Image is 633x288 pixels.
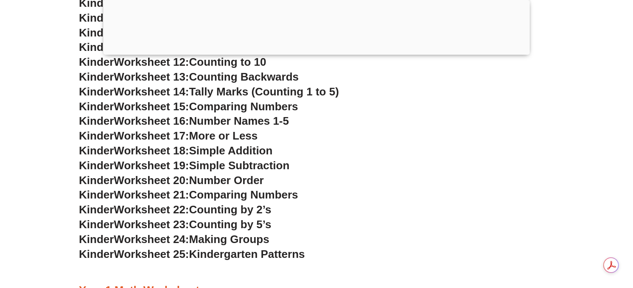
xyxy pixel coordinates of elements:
[79,11,114,24] span: Kinder
[189,100,298,113] span: Comparing Numbers
[114,159,189,172] span: Worksheet 19:
[189,203,271,216] span: Counting by 2’s
[114,144,189,157] span: Worksheet 18:
[189,144,272,157] span: Simple Addition
[189,70,298,83] span: Counting Backwards
[79,188,114,201] span: Kinder
[79,11,295,24] a: KinderWorksheet 9: Comparing Numbers
[189,233,269,246] span: Making Groups
[492,193,633,288] iframe: Chat Widget
[114,129,189,142] span: Worksheet 17:
[189,129,258,142] span: More or Less
[79,115,114,127] span: Kinder
[114,203,189,216] span: Worksheet 22:
[79,26,319,39] a: KinderWorksheet 10: Writing Bigger Numbers
[114,100,189,113] span: Worksheet 15:
[114,85,189,98] span: Worksheet 14:
[114,218,189,231] span: Worksheet 23:
[79,100,114,113] span: Kinder
[189,159,289,172] span: Simple Subtraction
[79,70,114,83] span: Kinder
[189,115,288,127] span: Number Names 1-5
[79,41,114,53] span: Kinder
[79,159,114,172] span: Kinder
[189,56,266,68] span: Counting to 10
[114,56,189,68] span: Worksheet 12:
[79,203,114,216] span: Kinder
[114,115,189,127] span: Worksheet 16:
[79,26,114,39] span: Kinder
[79,218,114,231] span: Kinder
[114,188,189,201] span: Worksheet 21:
[79,174,114,187] span: Kinder
[79,129,114,142] span: Kinder
[114,233,189,246] span: Worksheet 24:
[79,144,114,157] span: Kinder
[189,174,263,187] span: Number Order
[114,70,189,83] span: Worksheet 13:
[189,85,339,98] span: Tally Marks (Counting 1 to 5)
[79,248,114,260] span: Kinder
[79,56,114,68] span: Kinder
[114,174,189,187] span: Worksheet 20:
[189,248,305,260] span: Kindergarten Patterns
[79,233,114,246] span: Kinder
[189,188,298,201] span: Comparing Numbers
[189,218,271,231] span: Counting by 5’s
[114,248,189,260] span: Worksheet 25:
[79,85,114,98] span: Kinder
